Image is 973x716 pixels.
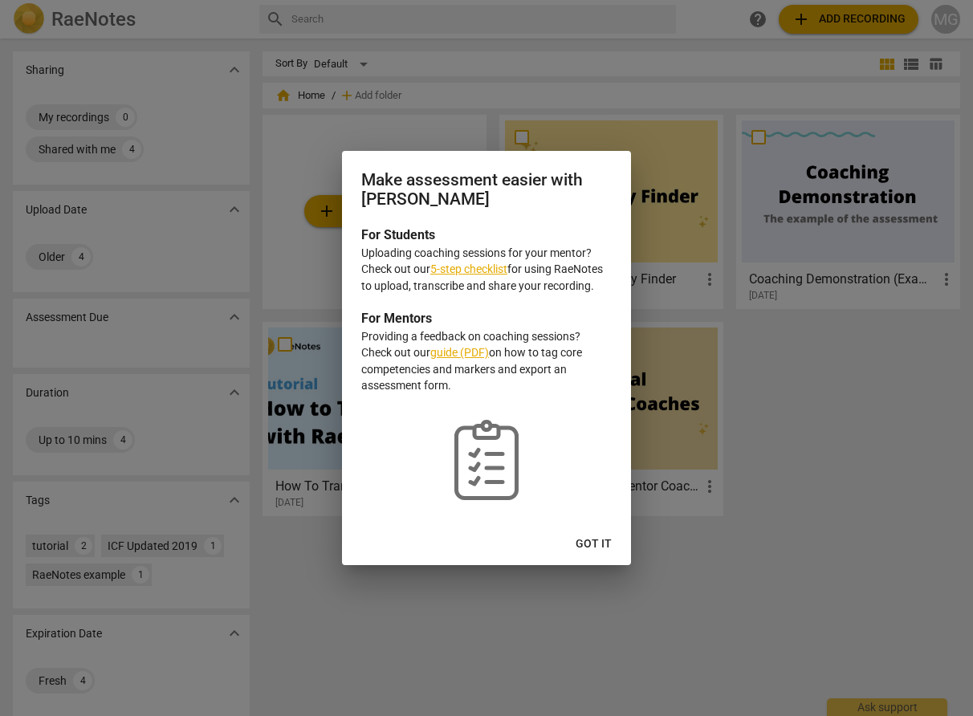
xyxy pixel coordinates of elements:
[361,170,612,210] h2: Make assessment easier with [PERSON_NAME]
[361,328,612,394] p: Providing a feedback on coaching sessions? Check out our on how to tag core competencies and mark...
[430,262,507,275] a: 5-step checklist
[576,536,612,552] span: Got it
[361,311,432,326] b: For Mentors
[563,530,625,559] button: Got it
[361,245,612,295] p: Uploading coaching sessions for your mentor? Check out our for using RaeNotes to upload, transcri...
[430,346,489,359] a: guide (PDF)
[361,227,435,242] b: For Students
